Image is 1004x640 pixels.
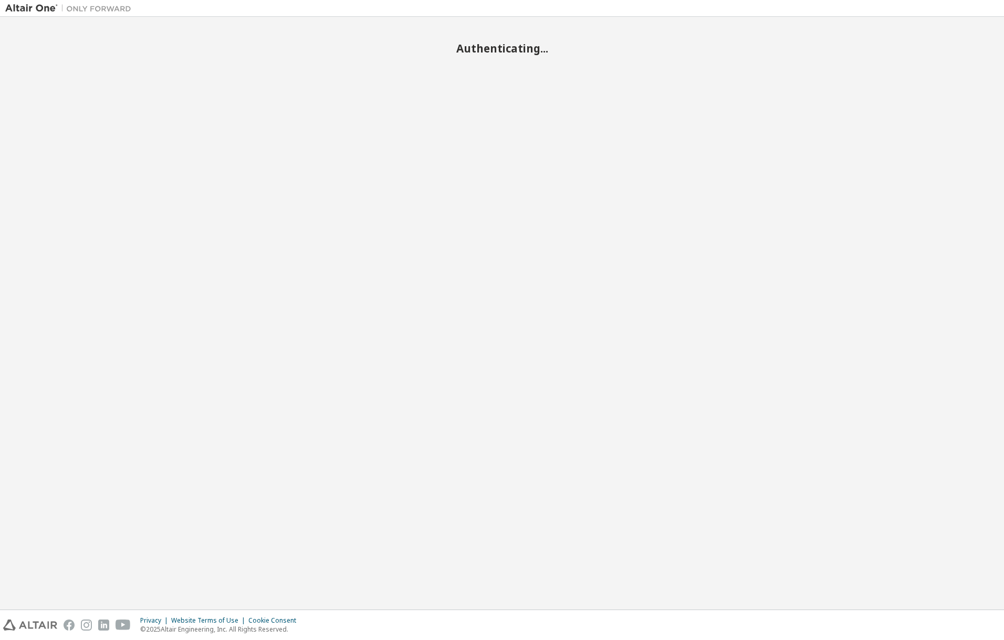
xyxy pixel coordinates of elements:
[140,616,171,625] div: Privacy
[116,620,131,631] img: youtube.svg
[5,41,999,55] h2: Authenticating...
[140,625,302,634] p: © 2025 Altair Engineering, Inc. All Rights Reserved.
[3,620,57,631] img: altair_logo.svg
[248,616,302,625] div: Cookie Consent
[171,616,248,625] div: Website Terms of Use
[81,620,92,631] img: instagram.svg
[5,3,137,14] img: Altair One
[98,620,109,631] img: linkedin.svg
[64,620,75,631] img: facebook.svg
